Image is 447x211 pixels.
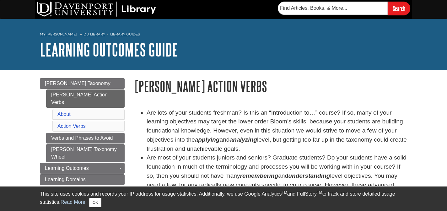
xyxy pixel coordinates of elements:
div: This site uses cookies and records your IP address for usage statistics. Additionally, we use Goo... [40,190,407,207]
button: Close [89,198,101,207]
a: About [57,111,71,117]
strong: analyzing [230,136,257,143]
a: [PERSON_NAME] Taxonomy [40,78,125,89]
a: Learning Domains [40,174,125,185]
a: Learning Outcomes [40,163,125,174]
span: Learning Outcomes [45,165,89,171]
span: [PERSON_NAME] Taxonomy [45,81,110,86]
a: Action Verbs [57,123,86,129]
a: My [PERSON_NAME] [40,32,77,37]
sup: TM [282,190,287,195]
input: Search [388,2,410,15]
em: remembering [240,172,278,179]
h1: [PERSON_NAME] Action Verbs [134,78,407,94]
a: [PERSON_NAME] Taxonomy Wheel [46,144,125,162]
a: [PERSON_NAME] Action Verbs [46,89,125,108]
a: Read More [61,199,85,205]
a: Verbs and Phrases to Avoid [46,133,125,143]
sup: TM [317,190,322,195]
nav: breadcrumb [40,30,407,40]
li: Are lots of your students freshman? Is this an “Introduction to…” course? If so, many of your lea... [147,108,407,154]
strong: applying [195,136,220,143]
a: Library Guides [110,32,140,36]
li: Are most of your students juniors and seniors? Graduate students? Do your students have a solid f... [147,153,407,208]
em: understanding [288,172,330,179]
span: Learning Domains [45,177,86,182]
form: Searches DU Library's articles, books, and more [278,2,410,15]
img: DU Library [37,2,156,17]
a: DU Library [83,32,105,36]
div: Guide Page Menu [40,78,125,185]
a: Learning Outcomes Guide [40,40,178,59]
input: Find Articles, Books, & More... [278,2,388,15]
